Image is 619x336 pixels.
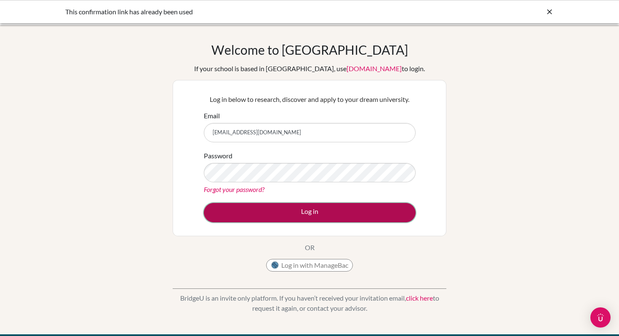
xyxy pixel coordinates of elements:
[211,42,408,57] h1: Welcome to [GEOGRAPHIC_DATA]
[305,243,315,253] p: OR
[204,111,220,121] label: Email
[406,294,433,302] a: click here
[204,151,232,161] label: Password
[204,94,416,104] p: Log in below to research, discover and apply to your dream university.
[590,307,611,328] div: Open Intercom Messenger
[266,259,353,272] button: Log in with ManageBac
[204,185,264,193] a: Forgot your password?
[194,64,425,74] div: If your school is based in [GEOGRAPHIC_DATA], use to login.
[204,203,416,222] button: Log in
[65,7,427,17] div: This confirmation link has already been used
[347,64,402,72] a: [DOMAIN_NAME]
[173,293,446,313] p: BridgeU is an invite only platform. If you haven’t received your invitation email, to request it ...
